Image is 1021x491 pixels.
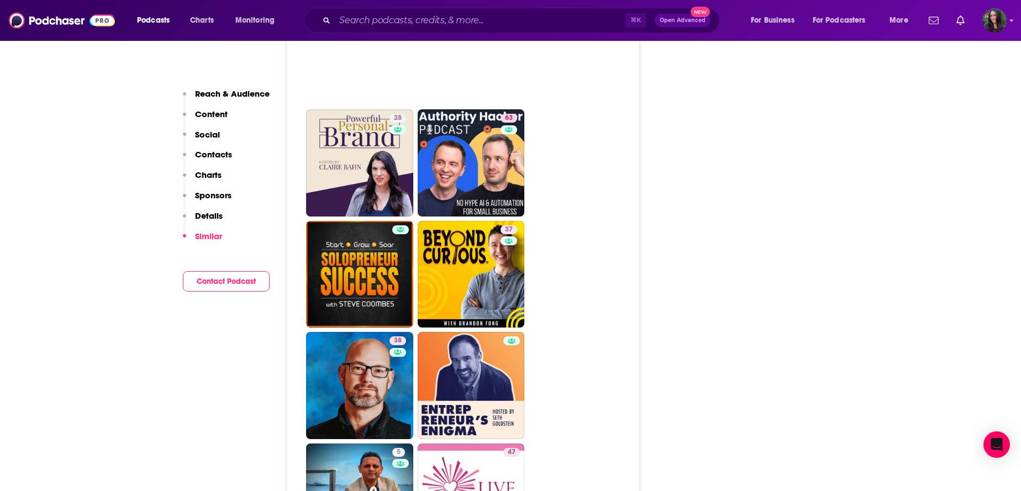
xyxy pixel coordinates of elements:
button: Open AdvancedNew [655,14,711,27]
p: Similar [195,231,222,241]
span: 37 [505,224,513,235]
button: Content [183,109,228,129]
p: Content [195,109,228,119]
button: open menu [882,12,922,29]
span: 63 [505,113,513,124]
button: open menu [228,12,289,29]
p: Sponsors [195,190,231,200]
button: Reach & Audience [183,88,270,109]
span: More [890,13,908,28]
a: 38 [390,336,406,345]
span: New [691,7,711,17]
button: Social [183,129,220,150]
input: Search podcasts, credits, & more... [335,12,625,29]
span: 38 [394,335,402,346]
button: open menu [129,12,184,29]
span: Monitoring [235,13,275,28]
p: Contacts [195,149,232,160]
p: Details [195,210,223,221]
span: 47 [508,447,515,458]
button: Similar [183,231,222,251]
a: 28 [306,109,413,217]
span: Podcasts [137,13,170,28]
button: Contact Podcast [183,271,270,292]
span: 28 [394,113,402,124]
div: Open Intercom Messenger [983,431,1010,458]
button: Show profile menu [982,8,1007,33]
a: 5 [392,448,405,457]
p: Charts [195,170,222,180]
p: Reach & Audience [195,88,270,99]
a: 38 [306,332,413,439]
span: Logged in as elenadreamday [982,8,1007,33]
span: Open Advanced [660,18,706,23]
button: open menu [806,12,882,29]
a: 28 [390,114,406,123]
a: Charts [183,12,220,29]
span: Charts [190,13,214,28]
span: For Podcasters [813,13,866,28]
span: 5 [397,447,401,458]
p: Social [195,129,220,140]
button: Sponsors [183,190,231,210]
div: Search podcasts, credits, & more... [315,8,730,33]
span: For Business [751,13,794,28]
span: ⌘ K [625,13,646,28]
a: 63 [418,109,525,217]
a: 63 [501,114,517,123]
img: User Profile [982,8,1007,33]
button: open menu [743,12,808,29]
a: 47 [503,448,520,457]
button: Contacts [183,149,232,170]
button: Details [183,210,223,231]
button: Charts [183,170,222,190]
a: Show notifications dropdown [924,11,943,30]
a: 37 [418,221,525,328]
img: Podchaser - Follow, Share and Rate Podcasts [9,10,115,31]
a: Show notifications dropdown [952,11,969,30]
a: 37 [501,225,517,234]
